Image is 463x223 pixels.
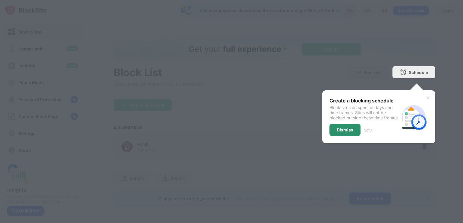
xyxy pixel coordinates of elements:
[399,102,428,131] img: schedule.svg
[329,98,399,104] div: Create a blocking schedule
[337,128,353,132] div: Dismiss
[426,95,430,100] img: x-button.svg
[409,70,428,75] div: Schedule
[364,128,372,132] div: 3 of 3
[329,105,399,120] div: Block sites on specific days and time frames. Sites will not be blocked outside these time frames.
